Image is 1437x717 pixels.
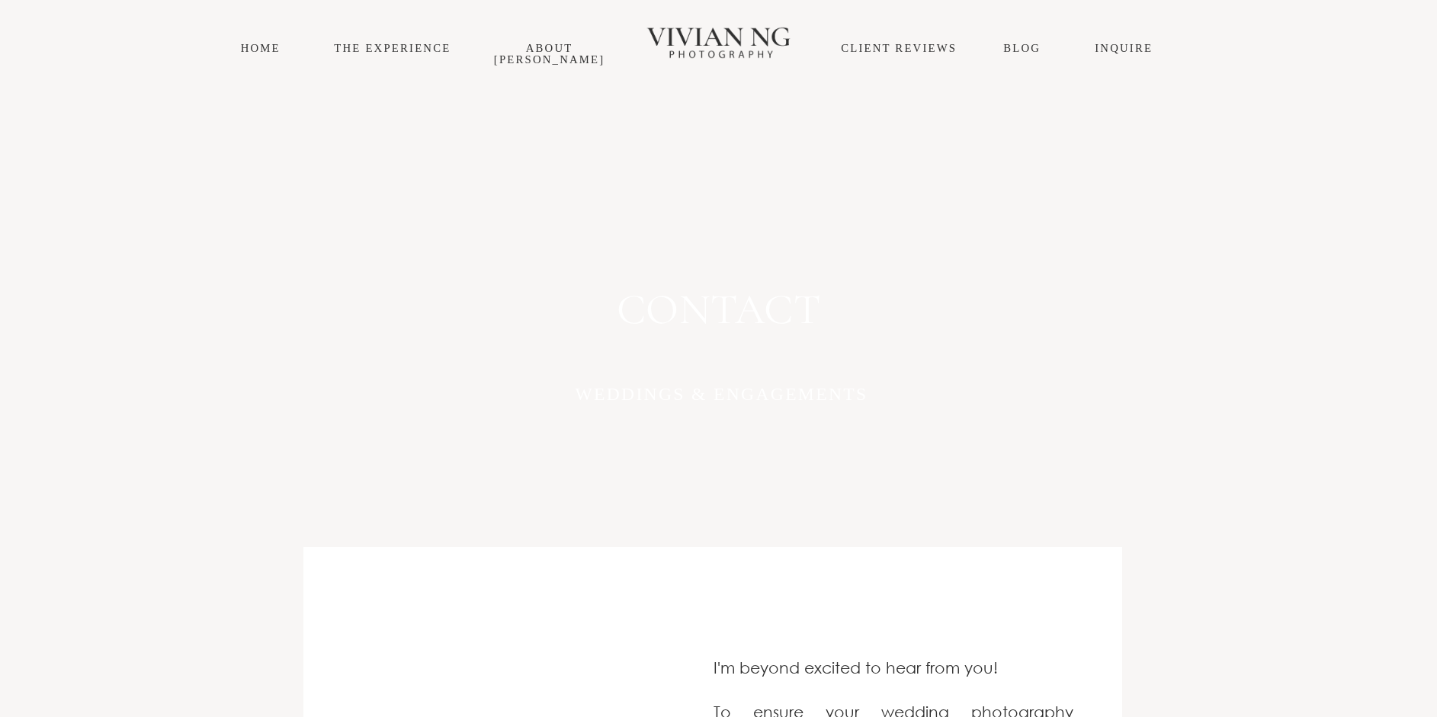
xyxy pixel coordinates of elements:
[575,384,868,404] span: weddings & engagements
[617,283,821,335] span: CONTACT
[1095,42,1153,54] a: INQUIRE
[841,42,957,54] a: CLIENT REVIEWS
[714,658,998,677] span: I'm beyond excited to hear from you!
[1003,42,1041,54] a: Blog
[241,42,281,54] a: HOME
[334,42,451,54] a: THE EXPERIENCE
[494,42,605,66] a: About [PERSON_NAME]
